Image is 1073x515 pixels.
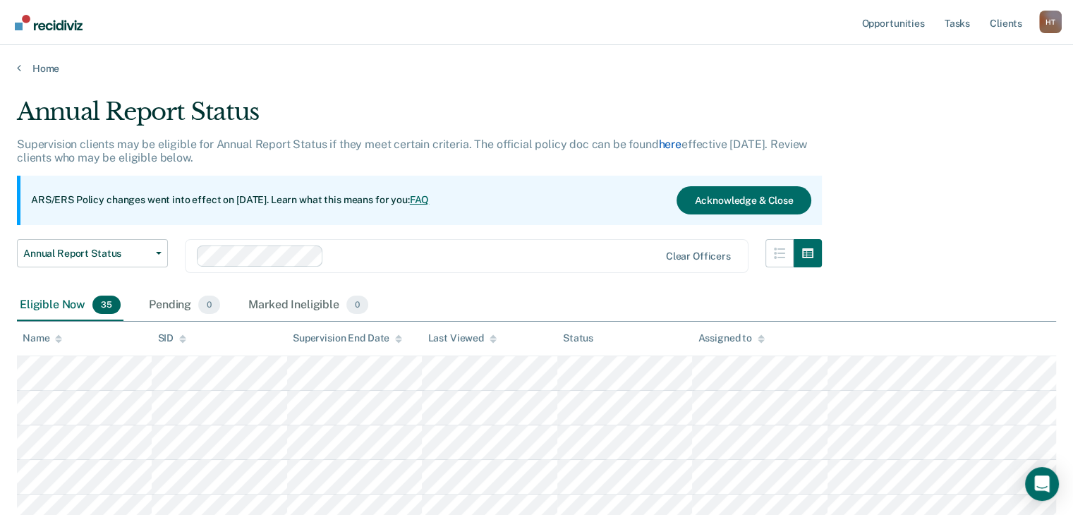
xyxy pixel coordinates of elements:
[428,332,496,344] div: Last Viewed
[92,296,121,314] span: 35
[1039,11,1062,33] div: H T
[1025,467,1059,501] div: Open Intercom Messenger
[17,97,822,138] div: Annual Report Status
[245,290,371,321] div: Marked Ineligible0
[563,332,593,344] div: Status
[410,194,430,205] a: FAQ
[17,290,123,321] div: Eligible Now35
[31,193,429,207] p: ARS/ERS Policy changes went into effect on [DATE]. Learn what this means for you:
[346,296,368,314] span: 0
[293,332,402,344] div: Supervision End Date
[659,138,681,151] a: here
[157,332,186,344] div: SID
[17,239,168,267] button: Annual Report Status
[146,290,223,321] div: Pending0
[666,250,731,262] div: Clear officers
[17,138,807,164] p: Supervision clients may be eligible for Annual Report Status if they meet certain criteria. The o...
[198,296,220,314] span: 0
[23,332,62,344] div: Name
[17,62,1056,75] a: Home
[1039,11,1062,33] button: Profile dropdown button
[15,15,83,30] img: Recidiviz
[677,186,811,214] button: Acknowledge & Close
[698,332,764,344] div: Assigned to
[23,248,150,260] span: Annual Report Status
